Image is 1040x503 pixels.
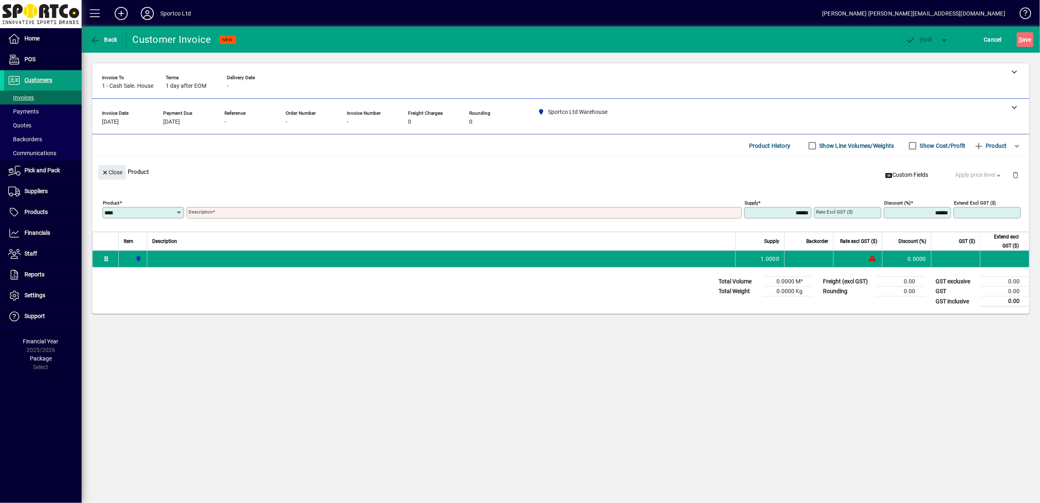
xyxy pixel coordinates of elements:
[902,32,936,47] button: Post
[1019,33,1031,46] span: ave
[906,36,932,43] span: ost
[1006,171,1025,178] app-page-header-button: Delete
[166,83,206,89] span: 1 day after EOM
[469,119,472,125] span: 0
[24,209,48,215] span: Products
[876,287,925,296] td: 0.00
[931,296,980,307] td: GST inclusive
[1019,36,1022,43] span: S
[4,244,82,264] a: Staff
[714,287,763,296] td: Total Weight
[714,277,763,287] td: Total Volume
[24,77,52,83] span: Customers
[985,232,1019,250] span: Extend excl GST ($)
[819,287,876,296] td: Rounding
[982,32,1004,47] button: Cancel
[4,49,82,70] a: POS
[931,277,980,287] td: GST exclusive
[30,355,52,362] span: Package
[4,132,82,146] a: Backorders
[954,200,996,206] mat-label: Extend excl GST ($)
[134,6,160,21] button: Profile
[956,171,1003,179] span: Apply price level
[4,306,82,327] a: Support
[108,6,134,21] button: Add
[884,200,911,206] mat-label: Discount (%)
[102,119,119,125] span: [DATE]
[4,285,82,306] a: Settings
[980,287,1029,296] td: 0.00
[763,287,812,296] td: 0.0000 Kg
[133,33,211,46] div: Customer Invoice
[24,56,35,62] span: POS
[4,202,82,223] a: Products
[92,157,1029,187] div: Product
[102,83,153,89] span: 1 - Cash Sale. House
[882,168,932,183] button: Custom Fields
[96,168,128,176] app-page-header-button: Close
[4,118,82,132] a: Quotes
[188,209,213,215] mat-label: Description
[408,119,411,125] span: 0
[806,237,828,246] span: Backorder
[8,136,42,142] span: Backorders
[749,139,791,152] span: Product History
[4,265,82,285] a: Reports
[24,313,45,319] span: Support
[124,237,133,246] span: Item
[4,181,82,202] a: Suppliers
[4,105,82,118] a: Payments
[24,292,45,298] span: Settings
[764,237,779,246] span: Supply
[90,36,118,43] span: Back
[918,142,966,150] label: Show Cost/Profit
[952,168,1006,183] button: Apply price level
[24,167,60,174] span: Pick and Pack
[819,277,876,287] td: Freight (excl GST)
[746,138,794,153] button: Product History
[102,166,123,179] span: Close
[223,37,233,42] span: NEW
[980,277,1029,287] td: 0.00
[88,32,120,47] button: Back
[1017,32,1033,47] button: Save
[1006,165,1025,185] button: Delete
[152,237,177,246] span: Description
[818,142,894,150] label: Show Line Volumes/Weights
[4,223,82,243] a: Financials
[8,108,39,115] span: Payments
[163,119,180,125] span: [DATE]
[822,7,1005,20] div: [PERSON_NAME] [PERSON_NAME][EMAIL_ADDRESS][DOMAIN_NAME]
[4,160,82,181] a: Pick and Pack
[133,254,142,263] span: Sportco Ltd Warehouse
[761,255,780,263] span: 1.0000
[4,29,82,49] a: Home
[82,32,126,47] app-page-header-button: Back
[4,146,82,160] a: Communications
[347,119,348,125] span: -
[8,122,31,129] span: Quotes
[816,209,853,215] mat-label: Rate excl GST ($)
[103,200,120,206] mat-label: Product
[224,119,226,125] span: -
[24,250,37,257] span: Staff
[984,33,1002,46] span: Cancel
[1013,2,1030,28] a: Knowledge Base
[227,83,228,89] span: -
[931,287,980,296] td: GST
[8,94,34,101] span: Invoices
[98,165,126,180] button: Close
[920,36,924,43] span: P
[286,119,287,125] span: -
[24,35,40,42] span: Home
[24,188,48,194] span: Suppliers
[840,237,877,246] span: Rate excl GST ($)
[24,229,50,236] span: Financials
[898,237,926,246] span: Discount (%)
[763,277,812,287] td: 0.0000 M³
[745,200,758,206] mat-label: Supply
[160,7,191,20] div: Sportco Ltd
[24,271,44,278] span: Reports
[4,91,82,105] a: Invoices
[959,237,975,246] span: GST ($)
